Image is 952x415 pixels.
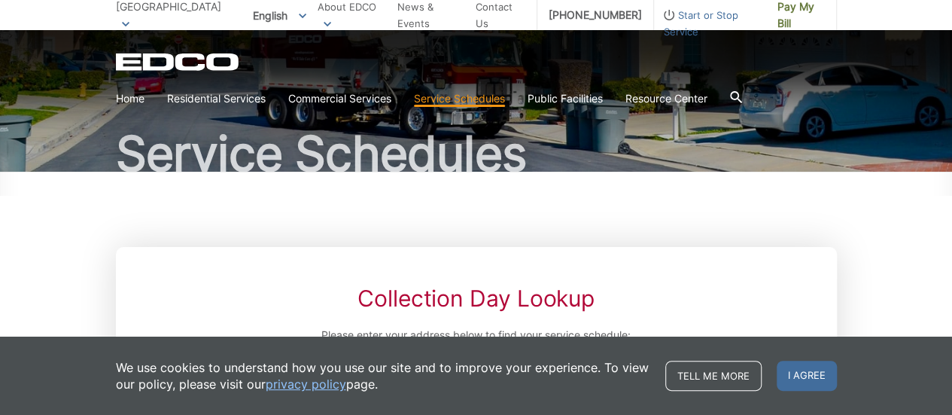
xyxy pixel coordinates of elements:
[266,376,346,392] a: privacy policy
[665,361,762,391] a: Tell me more
[116,90,144,107] a: Home
[777,361,837,391] span: I agree
[414,90,505,107] a: Service Schedules
[288,90,391,107] a: Commercial Services
[528,90,603,107] a: Public Facilities
[116,130,837,178] h1: Service Schedules
[625,90,707,107] a: Resource Center
[238,285,713,312] h2: Collection Day Lookup
[167,90,266,107] a: Residential Services
[116,53,241,71] a: EDCD logo. Return to the homepage.
[116,359,650,392] p: We use cookies to understand how you use our site and to improve your experience. To view our pol...
[242,3,318,28] span: English
[238,327,713,343] p: Please enter your address below to find your service schedule:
